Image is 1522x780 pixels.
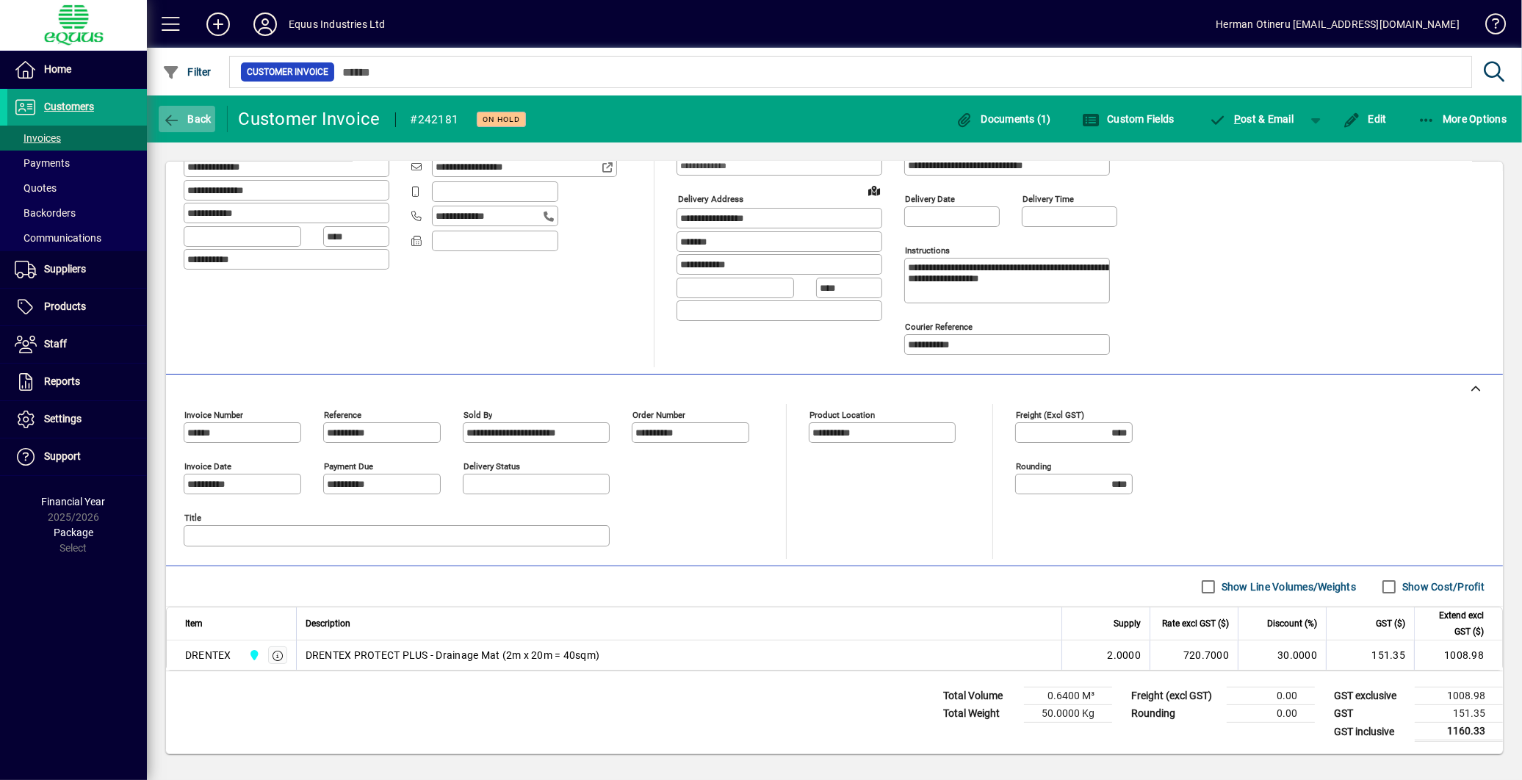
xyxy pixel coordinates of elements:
mat-label: Freight (excl GST) [1016,410,1084,420]
td: 50.0000 Kg [1024,705,1112,723]
td: Freight (excl GST) [1124,687,1227,705]
div: Herman Otineru [EMAIL_ADDRESS][DOMAIN_NAME] [1216,12,1460,36]
a: Reports [7,364,147,400]
span: More Options [1418,113,1507,125]
span: 2.0000 [1108,648,1141,662]
a: Quotes [7,176,147,201]
span: Extend excl GST ($) [1424,607,1484,640]
label: Show Line Volumes/Weights [1219,579,1356,594]
span: Products [44,300,86,312]
button: Custom Fields [1078,106,1178,132]
td: 151.35 [1326,640,1414,670]
mat-label: Delivery status [464,461,520,472]
td: 0.6400 M³ [1024,687,1112,705]
mat-label: Order number [632,410,685,420]
span: Documents (1) [956,113,1051,125]
button: Post & Email [1202,106,1302,132]
span: Discount (%) [1267,615,1317,632]
app-page-header-button: Back [147,106,228,132]
span: Quotes [15,182,57,194]
mat-label: Invoice number [184,410,243,420]
span: Customer Invoice [247,65,328,79]
td: Total Weight [936,705,1024,723]
mat-label: Courier Reference [905,322,973,332]
label: Show Cost/Profit [1399,579,1485,594]
span: Item [185,615,203,632]
button: Add [195,11,242,37]
mat-label: Instructions [905,245,950,256]
td: 0.00 [1227,687,1315,705]
a: Payments [7,151,147,176]
span: Reports [44,375,80,387]
span: Financial Year [42,496,106,508]
a: Products [7,289,147,325]
mat-label: Rounding [1016,461,1051,472]
span: P [1234,113,1241,125]
td: GST exclusive [1327,687,1415,705]
span: Back [162,113,212,125]
button: More Options [1414,106,1511,132]
span: Invoices [15,132,61,144]
span: Staff [44,338,67,350]
a: Invoices [7,126,147,151]
span: Communications [15,232,101,244]
mat-label: Payment due [324,461,373,472]
mat-label: Sold by [464,410,492,420]
span: Customers [44,101,94,112]
span: Description [306,615,350,632]
button: Edit [1339,106,1391,132]
span: Support [44,450,81,462]
button: Documents (1) [952,106,1055,132]
a: Backorders [7,201,147,225]
div: Customer Invoice [239,107,380,131]
span: Custom Fields [1082,113,1175,125]
td: GST inclusive [1327,723,1415,741]
button: Profile [242,11,289,37]
a: View on map [862,178,886,202]
div: DRENTEX [185,648,231,662]
button: Back [159,106,215,132]
mat-label: Title [184,513,201,523]
a: Knowledge Base [1474,3,1504,51]
mat-label: Invoice date [184,461,231,472]
a: Support [7,438,147,475]
mat-label: Delivery time [1023,194,1074,204]
span: ost & Email [1209,113,1294,125]
span: Package [54,527,93,538]
button: Filter [159,59,215,85]
span: Filter [162,66,212,78]
mat-label: Reference [324,410,361,420]
td: 151.35 [1415,705,1503,723]
span: Backorders [15,207,76,219]
span: Supply [1114,615,1141,632]
td: Rounding [1124,705,1227,723]
span: Rate excl GST ($) [1162,615,1229,632]
td: 1008.98 [1414,640,1502,670]
span: GST ($) [1376,615,1405,632]
div: 720.7000 [1159,648,1229,662]
td: 1008.98 [1415,687,1503,705]
a: Settings [7,401,147,438]
span: On hold [483,115,520,124]
span: Settings [44,413,82,425]
span: Edit [1343,113,1387,125]
span: Suppliers [44,263,86,275]
span: DRENTEX PROTECT PLUS - Drainage Mat (2m x 20m = 40sqm) [306,648,600,662]
td: 30.0000 [1238,640,1326,670]
a: Staff [7,326,147,363]
a: Home [7,51,147,88]
a: Communications [7,225,147,250]
td: 1160.33 [1415,723,1503,741]
a: Suppliers [7,251,147,288]
td: GST [1327,705,1415,723]
mat-label: Product location [809,410,875,420]
td: 0.00 [1227,705,1315,723]
mat-label: Delivery date [905,194,955,204]
td: Total Volume [936,687,1024,705]
span: 3C CENTRAL [245,647,262,663]
span: Home [44,63,71,75]
span: Payments [15,157,70,169]
div: Equus Industries Ltd [289,12,386,36]
div: #242181 [411,108,459,131]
